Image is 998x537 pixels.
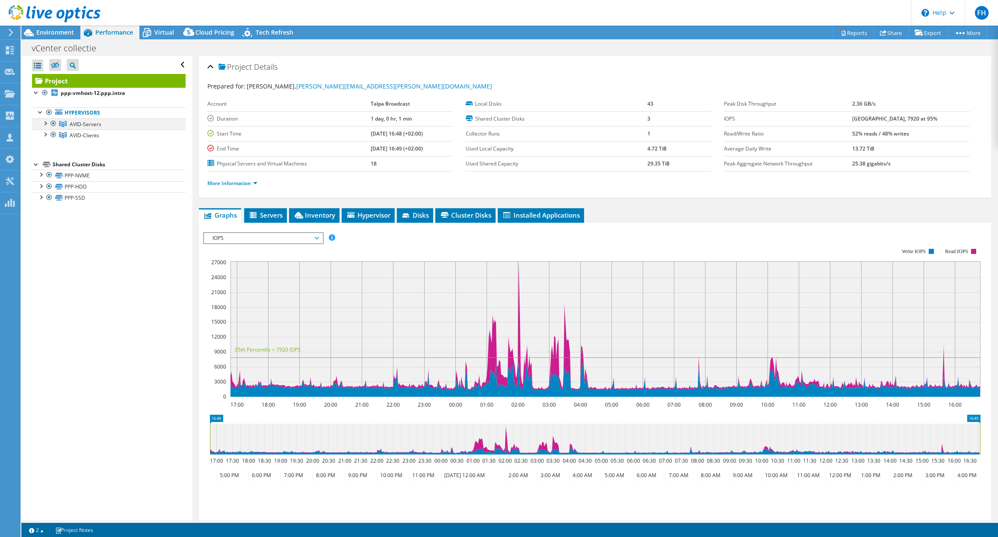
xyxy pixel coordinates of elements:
span: Virtual [154,28,174,36]
text: 00:00 [449,401,462,408]
svg: \n [921,9,929,17]
label: Peak Disk Throughput [724,100,852,108]
text: 23:00 [417,401,431,408]
text: 6000 [214,363,226,370]
a: PPP-HDD [32,181,186,192]
label: Peak Aggregate Network Throughput [724,159,852,168]
span: Cluster Disks [440,211,491,219]
text: 14:30 [899,457,912,464]
span: Project [218,63,252,71]
text: 0 [223,393,226,400]
text: 04:00 [562,457,576,464]
b: 52% reads / 48% writes [852,130,909,137]
a: Project [32,74,186,88]
a: ppp-vmhost-12.ppp.intra [32,88,186,99]
b: 29.35 TiB [647,160,670,167]
text: 05:30 [610,457,623,464]
text: 06:30 [642,457,655,464]
a: AVID-Servers [32,118,186,130]
span: Servers [248,211,283,219]
text: 03:00 [542,401,555,408]
b: [GEOGRAPHIC_DATA], 7920 at 95% [852,115,937,122]
label: Shared Cluster Disks [466,115,647,123]
text: 12:30 [835,457,848,464]
span: Hypervisor [346,211,390,219]
text: 17:00 [230,401,243,408]
text: 16:00 [948,401,961,408]
text: 10:00 [761,401,774,408]
text: 20:00 [324,401,337,408]
a: 2 [23,525,50,535]
text: 00:00 [434,457,447,464]
text: 13:30 [867,457,880,464]
span: Disks [401,211,429,219]
text: 15:30 [931,457,944,464]
b: 1 [647,130,650,137]
text: 20:00 [306,457,319,464]
text: 15:00 [915,457,928,464]
a: More [948,26,987,39]
text: 15000 [211,318,226,325]
text: 21:30 [354,457,367,464]
label: Start Time [207,130,371,138]
span: Environment [36,28,74,36]
b: 1 day, 0 hr, 1 min [371,115,412,122]
text: 12:00 [823,401,836,408]
b: [DATE] 16:49 (+02:00) [371,145,423,152]
text: 03:30 [546,457,559,464]
text: 22:00 [386,401,399,408]
text: 22:30 [386,457,399,464]
text: 21:00 [338,457,351,464]
label: Local Disks [466,100,647,108]
text: 9000 [214,348,226,355]
text: 05:00 [605,401,618,408]
label: End Time [207,145,371,153]
div: Shared Cluster Disks [53,159,186,170]
span: Details [254,62,278,72]
label: Physical Servers and Virtual Machines [207,159,371,168]
text: 16:00 [947,457,960,464]
b: 43 [647,100,653,107]
text: Write IOPS [902,248,926,254]
text: 08:30 [706,457,720,464]
a: PPP-NVME [32,170,186,181]
text: 16:30 [963,457,976,464]
label: Duration [207,115,371,123]
text: 02:30 [514,457,527,464]
span: Installed Applications [502,211,580,219]
text: 19:00 [274,457,287,464]
text: 10:30 [771,457,784,464]
text: 23:30 [418,457,431,464]
text: 17:30 [225,457,239,464]
label: Read/Write Ratio [724,130,852,138]
a: AVID-Clients [32,130,186,141]
label: Used Local Capacity [466,145,647,153]
text: 21000 [211,289,226,296]
span: FH [975,6,989,20]
text: 03:00 [530,457,543,464]
a: PPP-SSD [32,192,186,204]
text: 18000 [211,304,226,311]
text: 06:00 [636,401,649,408]
label: Collector Runs [466,130,647,138]
text: 05:00 [594,457,608,464]
text: 04:30 [578,457,591,464]
span: IOPS [208,233,318,243]
text: 12000 [211,333,226,340]
text: 13:00 [854,401,868,408]
text: 07:00 [667,401,680,408]
text: 00:30 [450,457,463,464]
text: 06:00 [626,457,640,464]
text: 07:30 [674,457,688,464]
b: 2.36 GB/s [852,100,876,107]
text: 11:30 [803,457,816,464]
text: 18:00 [242,457,255,464]
label: Average Daily Write [724,145,852,153]
text: 3000 [214,378,226,385]
text: 09:00 [729,401,743,408]
text: 01:00 [480,401,493,408]
b: Talpa Broadcast [371,100,410,107]
a: Reports [833,26,874,39]
text: 14:00 [883,457,896,464]
text: 13:00 [851,457,864,464]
